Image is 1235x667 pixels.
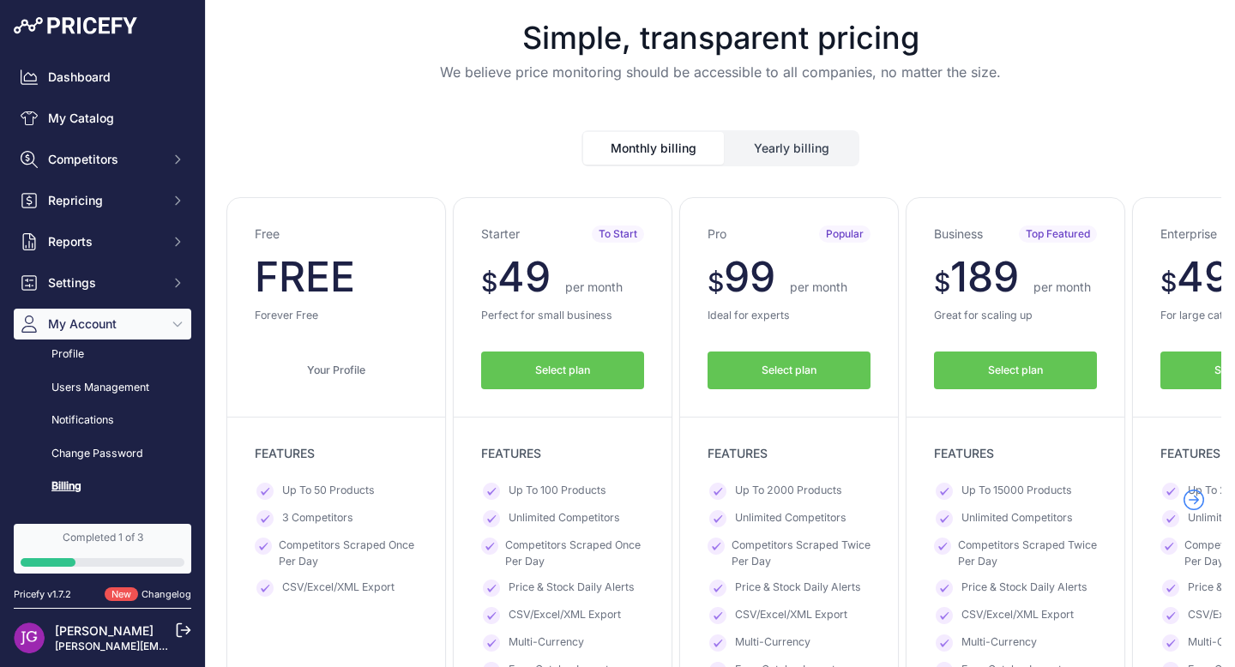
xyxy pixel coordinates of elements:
[509,483,606,500] span: Up To 100 Products
[708,445,871,462] p: FEATURES
[14,373,191,403] a: Users Management
[509,510,620,527] span: Unlimited Competitors
[48,315,160,333] span: My Account
[481,445,644,462] p: FEATURES
[14,103,191,134] a: My Catalog
[708,267,724,297] span: $
[255,352,418,390] a: Your Profile
[708,352,871,390] button: Select plan
[934,352,1097,390] button: Select plan
[14,267,191,298] button: Settings
[481,225,520,243] h3: Starter
[282,483,375,500] span: Up To 50 Products
[819,225,871,243] span: Popular
[14,17,137,34] img: Pricefy Logo
[708,308,871,324] p: Ideal for experts
[105,587,138,602] span: New
[735,510,846,527] span: Unlimited Competitors
[509,580,635,597] span: Price & Stock Daily Alerts
[1160,267,1177,297] span: $
[762,363,816,379] span: Select plan
[255,308,418,324] p: Forever Free
[14,62,191,93] a: Dashboard
[988,363,1043,379] span: Select plan
[934,308,1097,324] p: Great for scaling up
[220,62,1221,82] p: We believe price monitoring should be accessible to all companies, no matter the size.
[14,309,191,340] button: My Account
[726,132,858,165] button: Yearly billing
[1033,279,1091,294] span: per month
[14,406,191,436] a: Notifications
[14,62,191,635] nav: Sidebar
[14,472,191,502] a: Billing
[592,225,644,243] span: To Start
[14,524,191,574] a: Completed 1 of 3
[220,21,1221,55] h1: Simple, transparent pricing
[505,538,644,569] span: Competitors Scraped Once Per Day
[735,634,810,652] span: Multi-Currency
[282,510,353,527] span: 3 Competitors
[565,279,623,294] span: per month
[509,634,584,652] span: Multi-Currency
[55,640,319,652] a: [PERSON_NAME][EMAIL_ADDRESS][DOMAIN_NAME]
[48,192,160,209] span: Repricing
[55,623,154,638] a: [PERSON_NAME]
[1160,225,1217,243] h3: Enterprise
[961,580,1087,597] span: Price & Stock Daily Alerts
[961,510,1073,527] span: Unlimited Competitors
[21,531,184,544] div: Completed 1 of 3
[732,538,871,569] span: Competitors Scraped Twice Per Day
[481,267,497,297] span: $
[1019,225,1097,243] span: Top Featured
[961,607,1074,624] span: CSV/Excel/XML Export
[282,580,395,597] span: CSV/Excel/XML Export
[14,226,191,257] button: Reports
[255,251,355,302] span: FREE
[48,151,160,168] span: Competitors
[14,587,71,602] div: Pricefy v1.7.2
[255,225,280,243] h3: Free
[14,185,191,216] button: Repricing
[14,144,191,175] button: Competitors
[708,225,726,243] h3: Pro
[481,352,644,390] button: Select plan
[583,132,724,165] button: Monthly billing
[48,274,160,291] span: Settings
[950,251,1019,302] span: 189
[142,588,191,600] a: Changelog
[735,580,861,597] span: Price & Stock Daily Alerts
[255,445,418,462] p: FEATURES
[934,445,1097,462] p: FEATURES
[14,340,191,370] a: Profile
[535,363,590,379] span: Select plan
[790,279,847,294] span: per month
[934,225,983,243] h3: Business
[735,607,847,624] span: CSV/Excel/XML Export
[958,538,1097,569] span: Competitors Scraped Twice Per Day
[961,483,1072,500] span: Up To 15000 Products
[509,607,621,624] span: CSV/Excel/XML Export
[48,233,160,250] span: Reports
[735,483,842,500] span: Up To 2000 Products
[14,439,191,469] a: Change Password
[497,251,551,302] span: 49
[724,251,775,302] span: 99
[279,538,418,569] span: Competitors Scraped Once Per Day
[934,267,950,297] span: $
[961,634,1037,652] span: Multi-Currency
[481,308,644,324] p: Perfect for small business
